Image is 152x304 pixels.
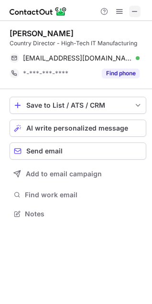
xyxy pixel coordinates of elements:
div: Country Director - High-Tech IT Manufacturing [10,39,146,48]
button: Notes [10,207,146,221]
button: save-profile-one-click [10,97,146,114]
span: [EMAIL_ADDRESS][DOMAIN_NAME] [23,54,132,62]
button: Send email [10,142,146,160]
span: Notes [25,210,142,218]
span: Send email [26,147,63,155]
button: Reveal Button [102,69,140,78]
span: Find work email [25,191,142,199]
button: Find work email [10,188,146,202]
span: Add to email campaign [26,170,102,178]
div: [PERSON_NAME] [10,29,74,38]
button: Add to email campaign [10,165,146,182]
img: ContactOut v5.3.10 [10,6,67,17]
div: Save to List / ATS / CRM [26,101,130,109]
button: AI write personalized message [10,120,146,137]
span: AI write personalized message [26,124,128,132]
